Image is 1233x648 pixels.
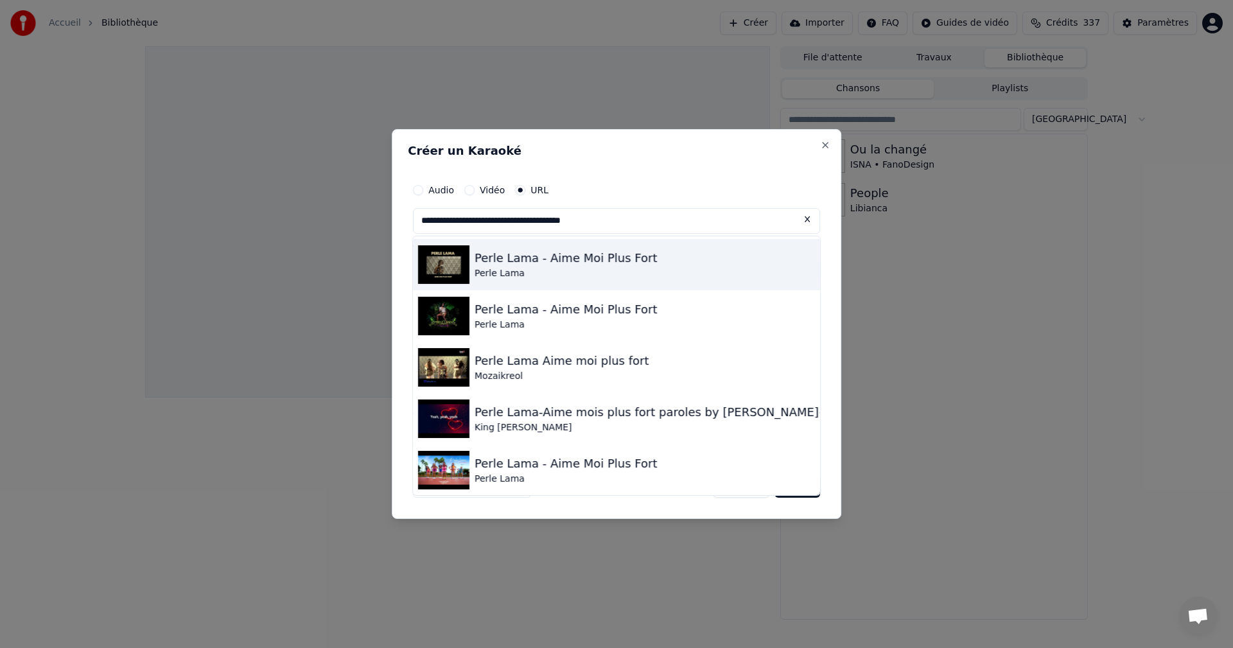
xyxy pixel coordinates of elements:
[480,186,505,195] label: Vidéo
[475,473,658,486] div: Perle Lama
[475,267,658,280] div: Perle Lama
[475,403,925,421] div: Perle Lama-Aime mois plus fort paroles by [PERSON_NAME]~[PERSON_NAME]
[418,297,469,335] img: Perle Lama - Aime Moi Plus Fort
[775,475,820,498] button: Créer
[713,475,769,498] button: Annuler
[475,319,658,331] div: Perle Lama
[418,451,469,489] img: Perle Lama - Aime Moi Plus Fort
[475,249,658,267] div: Perle Lama - Aime Moi Plus Fort
[428,186,454,195] label: Audio
[475,455,658,473] div: Perle Lama - Aime Moi Plus Fort
[418,399,469,438] img: Perle Lama-Aime mois plus fort paroles by King~Lesz
[475,352,649,370] div: Perle Lama Aime moi plus fort
[475,370,649,383] div: Mozaikreol
[475,301,658,319] div: Perle Lama - Aime Moi Plus Fort
[475,421,925,434] div: King [PERSON_NAME]
[418,245,469,284] img: Perle Lama - Aime Moi Plus Fort
[530,186,548,195] label: URL
[408,145,825,157] h2: Créer un Karaoké
[418,348,469,387] img: Perle Lama Aime moi plus fort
